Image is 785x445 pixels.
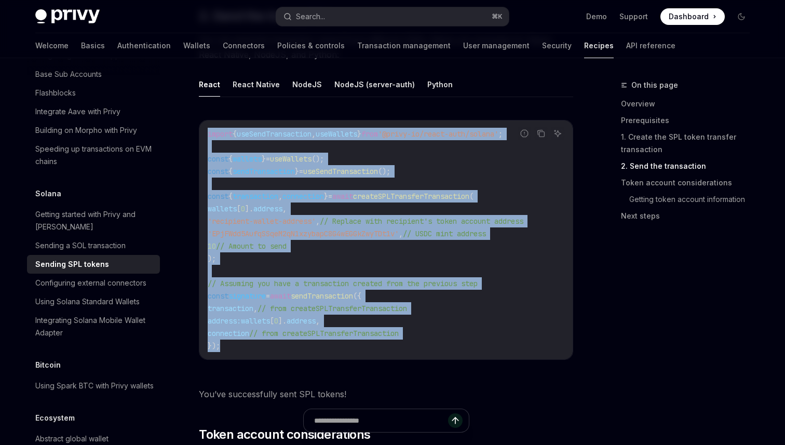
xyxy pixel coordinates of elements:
span: = [299,167,303,176]
h5: Ecosystem [35,412,75,424]
div: Integrating Solana Mobile Wallet Adapter [35,314,154,339]
a: Integrating Solana Mobile Wallet Adapter [27,311,160,342]
button: Toggle dark mode [733,8,750,25]
span: , [282,204,287,213]
span: } [262,154,266,164]
a: Prerequisites [621,112,758,129]
a: Recipes [584,33,614,58]
span: const [208,167,228,176]
span: { [233,129,237,139]
span: // from createSPLTransferTransaction [249,329,399,338]
span: // USDC mint address [403,229,486,238]
div: Sending a SOL transaction [35,239,126,252]
div: Using Solana Standard Wallets [35,295,140,308]
span: from [361,129,378,139]
div: Flashblocks [35,87,76,99]
a: Using Solana Standard Wallets [27,292,160,311]
span: } [357,129,361,139]
a: Integrate Aave with Privy [27,102,160,121]
a: Welcome [35,33,69,58]
a: Dashboard [660,8,725,25]
div: Sending SPL tokens [35,258,109,271]
span: , [253,304,258,313]
span: address [287,316,316,326]
a: Connectors [223,33,265,58]
span: 'EPjFWdd5AufqSSqeM2qN1xzybapC8G4wEGGkZwyTDt1v' [208,229,399,238]
span: wallets [233,154,262,164]
span: , [312,129,316,139]
span: 0 [274,316,278,326]
button: Python [427,72,453,97]
h5: Bitcoin [35,359,61,371]
span: // Replace with recipient's token account address [320,217,523,226]
span: [ [270,316,274,326]
div: Configuring external connectors [35,277,146,289]
div: Using Spark BTC with Privy wallets [35,380,154,392]
span: ; [498,129,503,139]
span: ]. [278,316,287,326]
span: connection [282,192,324,201]
span: sendTransaction [291,291,353,301]
a: Flashblocks [27,84,160,102]
a: Security [542,33,572,58]
span: 10 [208,241,216,251]
div: Getting started with Privy and [PERSON_NAME] [35,208,154,233]
span: // from createSPLTransferTransaction [258,304,407,313]
a: Getting token account information [621,191,758,208]
span: await [332,192,353,201]
span: useWallets [270,154,312,164]
span: }); [208,341,220,350]
span: , [316,217,320,226]
span: sendTransaction [233,167,295,176]
span: = [266,154,270,164]
span: = [328,192,332,201]
span: ); [208,254,216,263]
span: , [278,192,282,201]
span: { [228,192,233,201]
div: Building on Morpho with Privy [35,124,137,137]
span: const [208,291,228,301]
span: { [228,154,233,164]
span: = [266,291,270,301]
a: Token account considerations [621,174,758,191]
button: Report incorrect code [518,127,531,140]
span: address [253,204,282,213]
button: Copy the contents from the code block [534,127,548,140]
span: connection [208,329,249,338]
span: const [208,192,228,201]
span: useWallets [316,129,357,139]
span: ({ [353,291,361,301]
span: transaction [208,304,253,313]
button: NodeJS (server-auth) [334,72,415,97]
a: Wallets [183,33,210,58]
a: Using Spark BTC with Privy wallets [27,376,160,395]
button: React [199,72,220,97]
div: Integrate Aave with Privy [35,105,120,118]
span: transaction [233,192,278,201]
a: 1. Create the SPL token transfer transaction [621,129,758,158]
div: Speeding up transactions on EVM chains [35,143,154,168]
a: Building on Morpho with Privy [27,121,160,140]
a: Transaction management [357,33,451,58]
h5: Solana [35,187,61,200]
span: ( [469,192,473,201]
a: 2. Send the transaction [621,158,758,174]
span: await [270,291,291,301]
a: Getting started with Privy and [PERSON_NAME] [27,205,160,236]
span: createSPLTransferTransaction [353,192,469,201]
span: useSendTransaction [237,129,312,139]
span: wallets [208,204,237,213]
input: Ask a question... [314,409,448,432]
span: // Amount to send [216,241,287,251]
span: , [399,229,403,238]
a: API reference [626,33,675,58]
span: On this page [631,79,678,91]
span: address: [208,316,241,326]
span: '@privy-io/react-auth/solana' [378,129,498,139]
div: Search... [296,10,325,23]
img: dark logo [35,9,100,24]
span: 0 [241,204,245,213]
span: signature [228,291,266,301]
a: Policies & controls [277,33,345,58]
button: NodeJS [292,72,322,97]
